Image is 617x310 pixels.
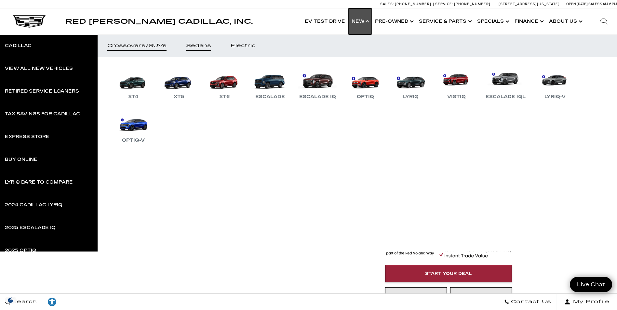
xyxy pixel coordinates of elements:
[372,8,416,34] a: Pre-Owned
[186,44,211,48] div: Sedans
[454,2,490,6] span: [PHONE_NUMBER]
[13,15,46,28] img: Cadillac Dark Logo with Cadillac White Text
[114,110,153,144] a: OPTIQ-V
[591,8,617,34] div: Search
[511,8,546,34] a: Finance
[535,67,574,101] a: LYRIQ-V
[437,67,476,101] a: VISTIQ
[5,44,32,48] div: Cadillac
[296,93,339,101] div: Escalade IQ
[557,294,617,310] button: Open user profile menu
[400,93,422,101] div: LYRIQ
[5,135,49,139] div: Express Store
[541,93,569,101] div: LYRIQ-V
[474,8,511,34] a: Specials
[221,34,265,57] a: Electric
[509,297,551,306] span: Contact Us
[98,34,176,57] a: Crossovers/SUVs
[482,67,529,101] a: Escalade IQL
[380,2,394,6] span: Sales:
[566,2,588,6] span: Open [DATE]
[10,297,37,306] span: Search
[5,112,80,116] div: Tax Savings for Cadillac
[3,297,18,304] img: Opt-Out Icon
[205,67,244,101] a: XT6
[159,67,198,101] a: XT5
[170,93,187,101] div: XT5
[391,67,430,101] a: LYRIQ
[5,89,79,94] div: Retired Service Loaners
[588,2,600,6] span: Sales:
[354,93,377,101] div: OPTIQ
[42,294,62,310] a: Explore your accessibility options
[302,8,348,34] a: EV Test Drive
[385,265,512,282] a: Start Your Deal
[176,34,221,57] a: Sedans
[348,8,372,34] a: New
[600,2,617,6] span: 9 AM-6 PM
[416,8,474,34] a: Service & Parts
[425,271,472,276] span: Start Your Deal
[380,2,433,6] a: Sales: [PHONE_NUMBER]
[570,277,612,292] a: Live Chat
[5,203,62,207] div: 2024 Cadillac LYRIQ
[346,67,385,101] a: OPTIQ
[65,18,253,25] a: Red [PERSON_NAME] Cadillac, Inc.
[499,2,560,6] a: [STREET_ADDRESS][US_STATE]
[385,287,447,305] a: Instant Trade Value
[125,93,142,101] div: XT4
[296,67,339,101] a: Escalade IQ
[42,297,62,307] div: Explore your accessibility options
[3,297,18,304] section: Click to Open Cookie Consent Modal
[114,67,153,101] a: XT4
[5,248,36,253] div: 2025 OPTIQ
[433,2,492,6] a: Service: [PHONE_NUMBER]
[5,157,37,162] div: Buy Online
[482,93,529,101] div: Escalade IQL
[546,8,584,34] a: About Us
[216,93,233,101] div: XT6
[5,66,73,71] div: View All New Vehicles
[435,2,453,6] span: Service:
[119,136,148,144] div: OPTIQ-V
[231,44,255,48] div: Electric
[499,294,557,310] a: Contact Us
[5,226,56,230] div: 2025 Escalade IQ
[444,93,469,101] div: VISTIQ
[395,2,431,6] span: [PHONE_NUMBER]
[570,297,610,306] span: My Profile
[250,67,289,101] a: Escalade
[5,180,73,185] div: LYRIQ Dare to Compare
[574,281,608,288] span: Live Chat
[450,287,512,305] a: Schedule Test Drive
[107,44,167,48] div: Crossovers/SUVs
[252,93,288,101] div: Escalade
